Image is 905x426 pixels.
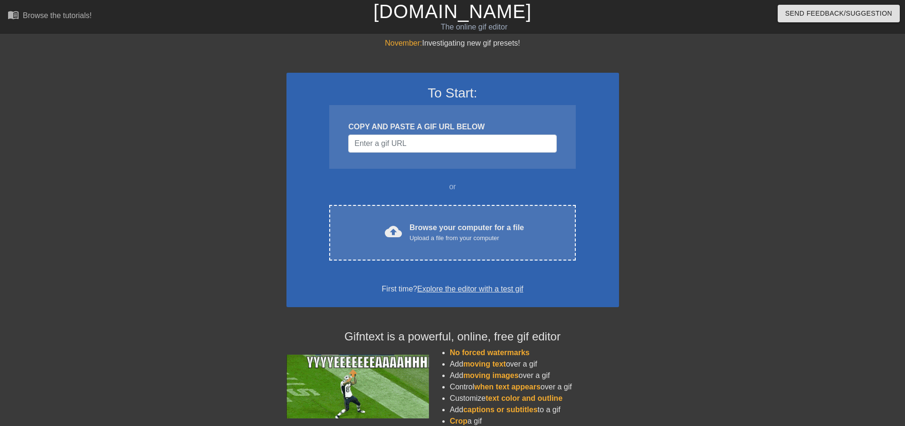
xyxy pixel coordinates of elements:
div: Browse your computer for a file [410,222,524,243]
span: moving images [463,371,518,379]
span: Send Feedback/Suggestion [785,8,892,19]
div: Browse the tutorials! [23,11,92,19]
span: captions or subtitles [463,406,537,414]
img: football_small.gif [286,355,429,418]
li: Add to a gif [450,404,619,416]
li: Control over a gif [450,381,619,393]
input: Username [348,135,556,153]
span: No forced watermarks [450,349,530,357]
div: First time? [299,283,607,295]
div: The online gif editor [306,21,642,33]
div: Investigating new gif presets! [286,38,619,49]
li: Add over a gif [450,358,619,370]
span: November: [385,39,422,47]
div: Upload a file from your computer [410,233,524,243]
span: Crop [450,417,467,425]
a: Browse the tutorials! [8,9,92,24]
li: Add over a gif [450,370,619,381]
span: text color and outline [486,394,562,402]
a: Explore the editor with a test gif [417,285,523,293]
h3: To Start: [299,85,607,101]
div: or [311,181,594,193]
li: Customize [450,393,619,404]
span: cloud_upload [385,223,402,240]
span: when text appears [474,383,541,391]
button: Send Feedback/Suggestion [778,5,900,22]
div: COPY AND PASTE A GIF URL BELOW [348,121,556,133]
span: menu_book [8,9,19,20]
span: moving text [463,360,506,368]
a: [DOMAIN_NAME] [373,1,532,22]
h4: Gifntext is a powerful, online, free gif editor [286,330,619,344]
